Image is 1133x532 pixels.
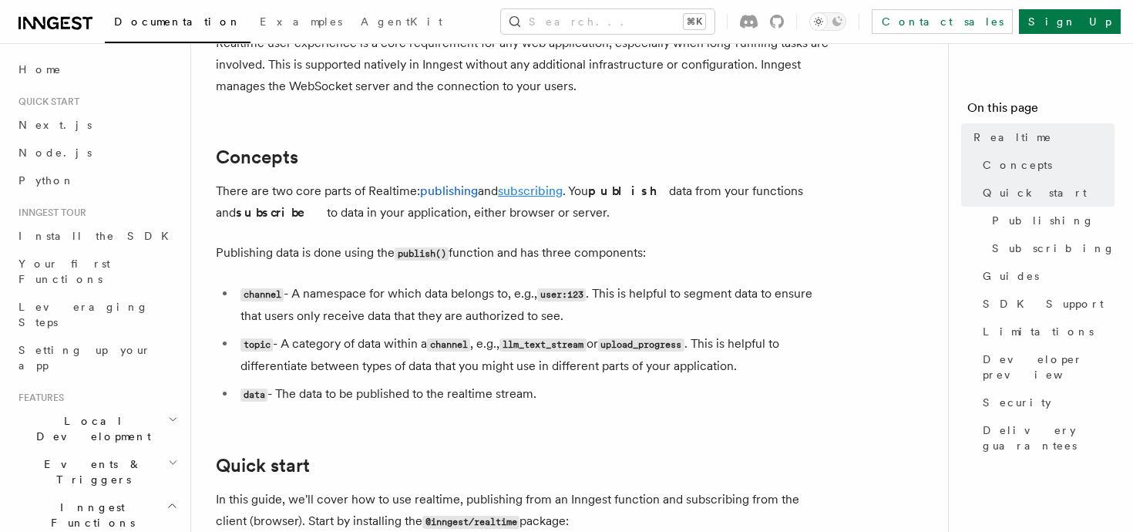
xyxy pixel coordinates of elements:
a: Quick start [216,455,310,476]
span: Delivery guarantees [983,423,1115,453]
span: Features [12,392,64,404]
span: Documentation [114,15,241,28]
span: Leveraging Steps [18,301,149,328]
span: Realtime [973,130,1052,145]
button: Events & Triggers [12,450,181,493]
span: Next.js [18,119,92,131]
span: SDK Support [983,296,1104,311]
strong: subscribe [236,205,327,220]
code: @inngest/realtime [422,516,519,529]
a: Install the SDK [12,222,181,250]
span: Security [983,395,1051,410]
span: Your first Functions [18,258,110,285]
span: Developer preview [983,352,1115,382]
kbd: ⌘K [684,14,705,29]
a: Limitations [977,318,1115,345]
span: Publishing [992,213,1094,228]
a: Setting up your app [12,336,181,379]
span: Install the SDK [18,230,178,242]
a: Security [977,389,1115,416]
span: Quick start [12,96,79,108]
code: upload_progress [598,338,684,352]
code: data [240,389,267,402]
span: Home [18,62,62,77]
span: Guides [983,268,1039,284]
span: Inngest tour [12,207,86,219]
a: publishing [420,184,478,198]
a: Concepts [216,146,298,168]
a: Examples [250,5,351,42]
a: Leveraging Steps [12,293,181,336]
a: subscribing [498,184,563,198]
a: Concepts [977,151,1115,179]
a: Realtime [967,123,1115,151]
button: Search...⌘K [501,9,714,34]
a: AgentKit [351,5,452,42]
a: Home [12,56,181,83]
a: Your first Functions [12,250,181,293]
a: Sign Up [1019,9,1121,34]
h4: On this page [967,99,1115,123]
a: Python [12,167,181,194]
p: There are two core parts of Realtime: and . You data from your functions and to data in your appl... [216,180,832,224]
a: Developer preview [977,345,1115,389]
button: Local Development [12,407,181,450]
code: topic [240,338,273,352]
code: publish() [395,247,449,261]
span: Node.js [18,146,92,159]
code: channel [240,288,284,301]
span: Subscribing [992,241,1115,256]
code: user:123 [537,288,586,301]
a: Publishing [986,207,1115,234]
code: llm_text_stream [499,338,586,352]
span: Limitations [983,324,1094,339]
p: Publishing data is done using the function and has three components: [216,242,832,264]
button: Toggle dark mode [809,12,846,31]
span: Quick start [983,185,1087,200]
li: - A namespace for which data belongs to, e.g., . This is helpful to segment data to ensure that u... [236,283,832,327]
span: Events & Triggers [12,456,168,487]
span: Setting up your app [18,344,151,372]
a: Delivery guarantees [977,416,1115,460]
a: Next.js [12,111,181,139]
span: Python [18,174,75,187]
a: Node.js [12,139,181,167]
span: Concepts [983,157,1052,173]
strong: publish [588,184,669,198]
span: Local Development [12,413,168,444]
a: Contact sales [872,9,1013,34]
a: SDK Support [977,290,1115,318]
a: Documentation [105,5,250,43]
p: Realtime user experience is a core requirement for any web application, especially when long-runn... [216,32,832,97]
a: Guides [977,262,1115,290]
span: Inngest Functions [12,500,166,530]
span: AgentKit [361,15,442,28]
a: Subscribing [986,234,1115,262]
li: - A category of data within a , e.g., or . This is helpful to differentiate between types of data... [236,333,832,377]
span: Examples [260,15,342,28]
a: Quick start [977,179,1115,207]
code: channel [427,338,470,352]
li: - The data to be published to the realtime stream. [236,383,832,406]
